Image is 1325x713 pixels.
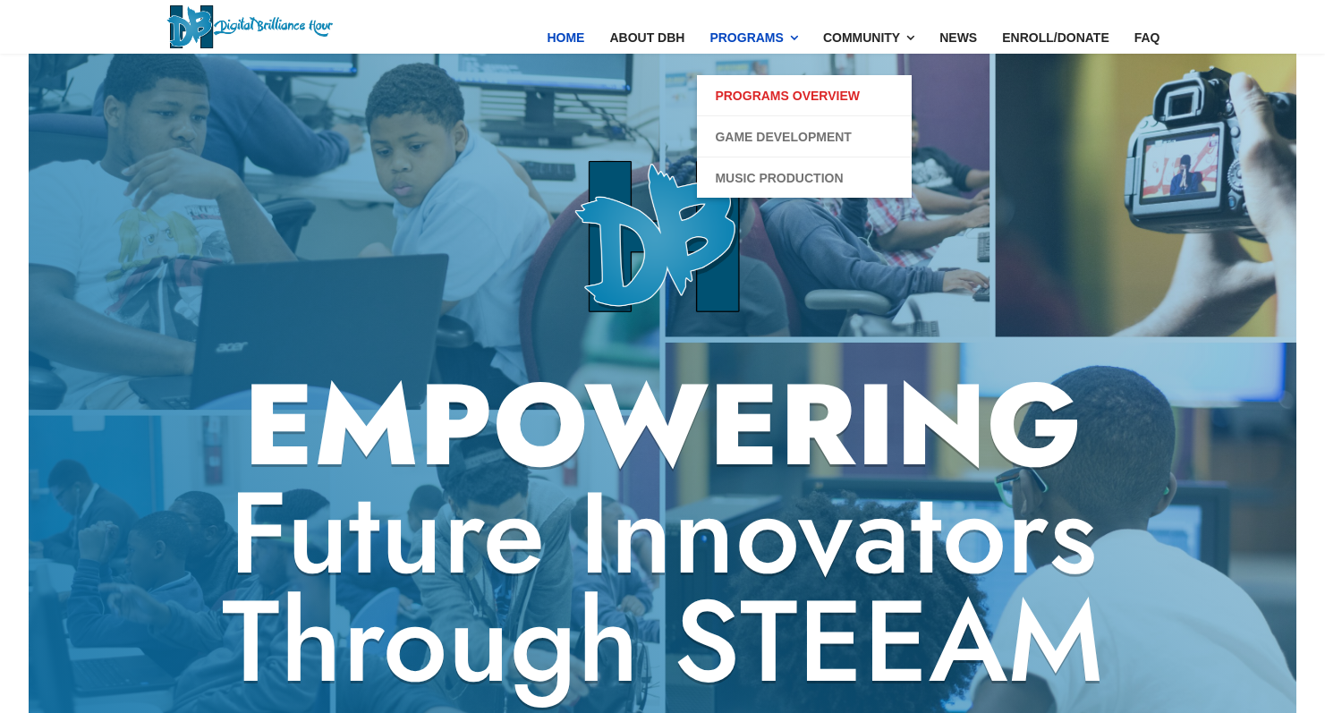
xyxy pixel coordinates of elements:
[86,370,1240,695] h2: Future Innovators Through STEEAM
[166,5,333,48] img: Digital Brilliance Hour
[569,143,756,330] img: Image
[86,370,1240,479] strong: EMPOWERING
[1003,505,1325,713] iframe: Chat Widget
[715,126,851,148] a: Game Development
[715,167,843,189] a: Music Production
[715,85,860,106] a: Programs Overview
